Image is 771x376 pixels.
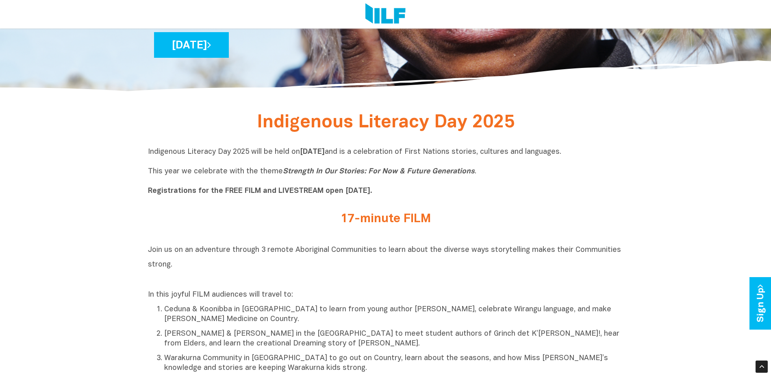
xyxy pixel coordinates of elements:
p: Warakurna Community in [GEOGRAPHIC_DATA] to go out on Country, learn about the seasons, and how M... [164,354,623,373]
b: [DATE] [300,149,325,155]
p: [PERSON_NAME] & [PERSON_NAME] in the [GEOGRAPHIC_DATA] to meet student authors of Grinch det K’[P... [164,329,623,349]
div: Scroll Back to Top [756,361,768,373]
img: Logo [365,3,406,25]
a: [DATE] [154,32,229,58]
span: Join us on an adventure through 3 remote Aboriginal Communities to learn about the diverse ways s... [148,247,621,268]
h2: 17-minute FILM [233,212,538,226]
p: Indigenous Literacy Day 2025 will be held on and is a celebration of First Nations stories, cultu... [148,147,623,196]
p: Ceduna & Koonibba in [GEOGRAPHIC_DATA] to learn from young author [PERSON_NAME], celebrate Wirang... [164,305,623,324]
i: Strength In Our Stories: For Now & Future Generations [283,168,475,175]
p: In this joyful FILM audiences will travel to: [148,290,623,300]
span: Indigenous Literacy Day 2025 [257,114,515,131]
b: Registrations for the FREE FILM and LIVESTREAM open [DATE]. [148,188,372,195]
